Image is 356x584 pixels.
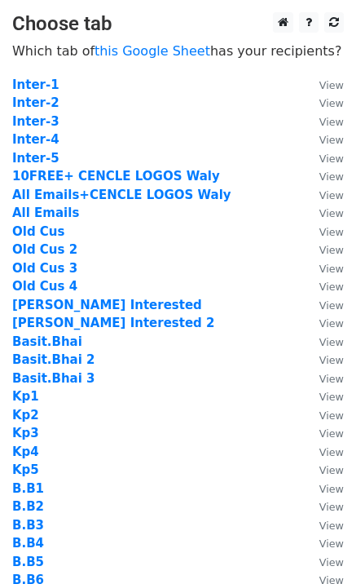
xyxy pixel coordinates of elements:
small: View [319,116,344,128]
a: View [303,316,344,330]
a: Basit.Bhai 3 [12,371,95,386]
a: View [303,188,344,202]
a: View [303,298,344,312]
a: B.B1 [12,481,44,496]
a: View [303,279,344,294]
small: View [319,299,344,312]
a: Inter-5 [12,151,59,166]
a: View [303,352,344,367]
small: View [319,79,344,91]
small: View [319,317,344,330]
a: Old Cus 3 [12,261,77,276]
small: View [319,189,344,201]
a: View [303,499,344,514]
p: Which tab of has your recipients? [12,42,344,60]
a: this Google Sheet [94,43,210,59]
a: Kp4 [12,445,39,459]
a: Kp5 [12,462,39,477]
a: Kp1 [12,389,39,404]
small: View [319,281,344,293]
a: View [303,481,344,496]
a: View [303,261,344,276]
h3: Choose tab [12,12,344,36]
a: View [303,462,344,477]
a: Inter-2 [12,95,59,110]
a: Kp3 [12,426,39,440]
a: Old Cus 4 [12,279,77,294]
small: View [319,556,344,569]
a: [PERSON_NAME] Interested [12,298,202,312]
small: View [319,483,344,495]
small: View [319,446,344,458]
small: View [319,464,344,476]
a: B.B2 [12,499,44,514]
a: All Emails [12,206,79,220]
small: View [319,207,344,219]
a: 10FREE+ CENCLE LOGOS Waly [12,169,220,184]
small: View [319,97,344,109]
small: View [319,501,344,513]
a: View [303,95,344,110]
a: View [303,242,344,257]
small: View [319,226,344,238]
small: View [319,391,344,403]
small: View [319,336,344,348]
a: B.B5 [12,555,44,569]
a: Inter-4 [12,132,59,147]
a: Inter-3 [12,114,59,129]
a: View [303,518,344,533]
a: [PERSON_NAME] Interested 2 [12,316,215,330]
a: Kp2 [12,408,39,423]
a: Inter-1 [12,77,59,92]
small: View [319,373,344,385]
a: View [303,151,344,166]
small: View [319,244,344,256]
a: View [303,206,344,220]
small: View [319,409,344,422]
a: View [303,426,344,440]
a: Old Cus [12,224,64,239]
a: View [303,77,344,92]
a: Basit.Bhai [12,334,82,349]
small: View [319,134,344,146]
a: Basit.Bhai 2 [12,352,95,367]
a: View [303,224,344,239]
strong: Old Cus 2 [12,242,77,257]
small: View [319,427,344,440]
a: B.B4 [12,536,44,551]
a: View [303,536,344,551]
small: View [319,538,344,550]
a: View [303,169,344,184]
small: View [319,354,344,366]
small: View [319,170,344,183]
a: All Emails+CENCLE LOGOS Waly [12,188,231,202]
a: View [303,389,344,404]
small: View [319,520,344,532]
small: View [319,153,344,165]
a: B.B3 [12,518,44,533]
a: View [303,445,344,459]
